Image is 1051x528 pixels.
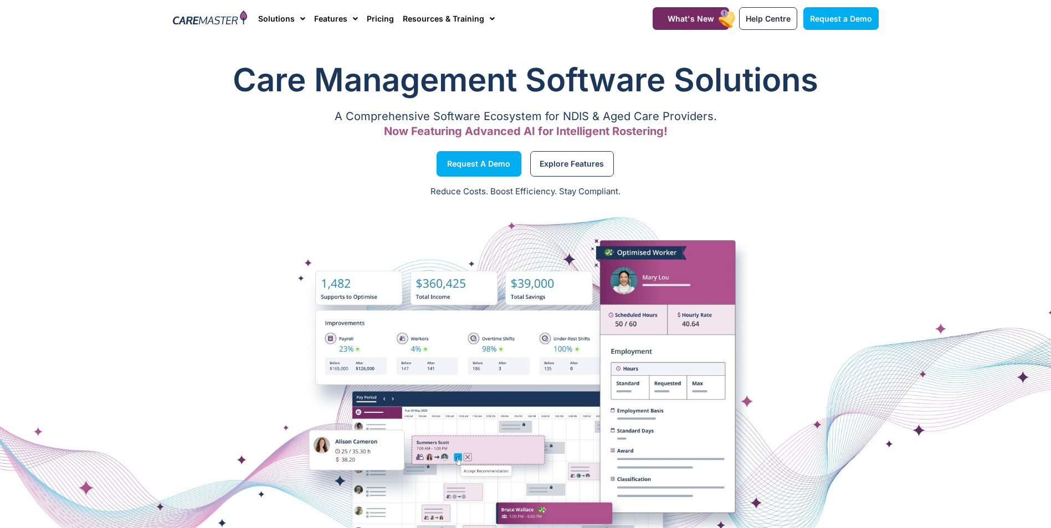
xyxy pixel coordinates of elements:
span: Explore Features [540,161,604,167]
span: Now Featuring Advanced AI for Intelligent Rostering! [384,125,668,138]
span: What's New [668,14,714,23]
a: Request a Demo [437,151,521,177]
a: What's New [653,7,729,30]
p: Reduce Costs. Boost Efficiency. Stay Compliant. [7,185,1044,198]
span: Request a Demo [810,14,872,23]
a: Help Centre [739,7,797,30]
a: Request a Demo [803,7,879,30]
img: CareMaster Logo [173,11,248,27]
p: A Comprehensive Software Ecosystem for NDIS & Aged Care Providers. [173,113,879,120]
span: Request a Demo [447,161,510,167]
span: Help Centre [746,14,791,23]
h1: Care Management Software Solutions [173,58,879,102]
a: Explore Features [530,151,614,177]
